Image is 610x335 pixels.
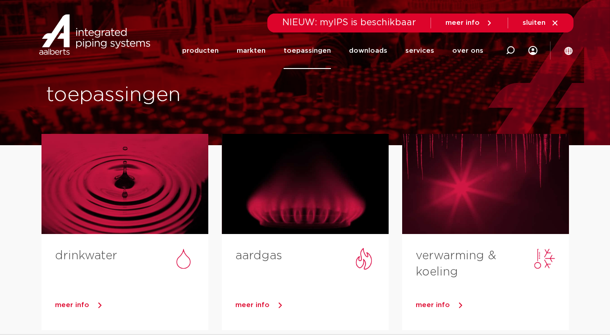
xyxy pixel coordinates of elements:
[416,302,450,308] span: meer info
[182,32,219,69] a: producten
[55,298,208,312] a: meer info
[55,250,117,262] a: drinkwater
[523,19,546,26] span: sluiten
[235,302,270,308] span: meer info
[416,298,569,312] a: meer info
[445,19,493,27] a: meer info
[182,32,483,69] nav: Menu
[235,298,389,312] a: meer info
[349,32,387,69] a: downloads
[235,250,282,262] a: aardgas
[284,32,331,69] a: toepassingen
[282,18,416,27] span: NIEUW: myIPS is beschikbaar
[46,81,301,110] h1: toepassingen
[55,302,89,308] span: meer info
[405,32,434,69] a: services
[445,19,480,26] span: meer info
[416,250,496,278] a: verwarming & koeling
[452,32,483,69] a: over ons
[523,19,559,27] a: sluiten
[237,32,266,69] a: markten
[528,32,537,69] div: my IPS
